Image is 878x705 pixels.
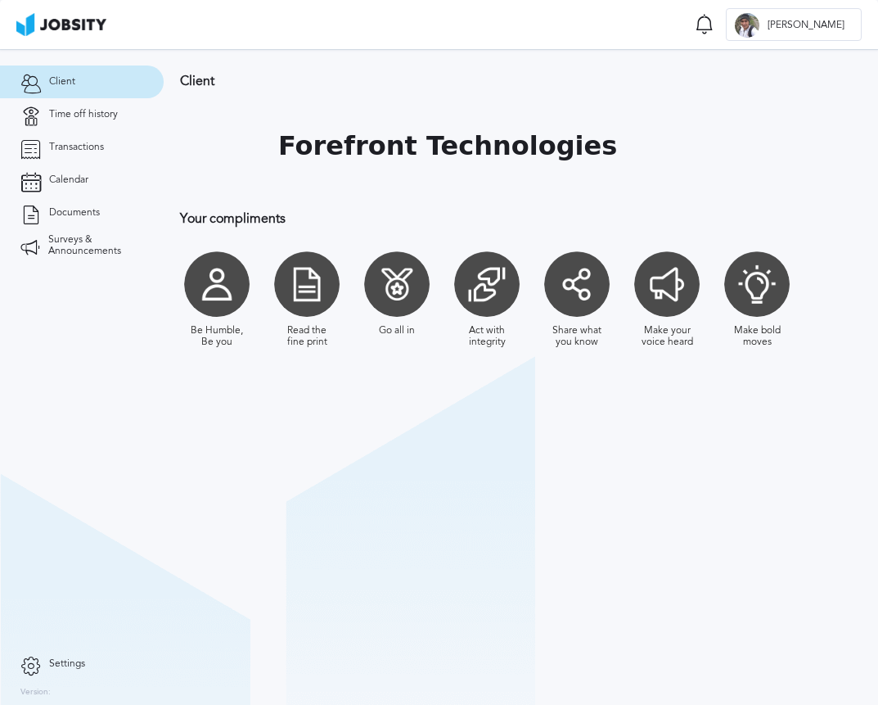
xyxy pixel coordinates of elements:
[49,142,104,153] span: Transactions
[49,658,85,670] span: Settings
[180,74,862,88] h3: Client
[49,76,75,88] span: Client
[735,13,759,38] div: E
[49,207,100,219] span: Documents
[548,325,606,348] div: Share what you know
[379,325,415,337] div: Go all in
[638,325,696,348] div: Make your voice heard
[49,109,118,120] span: Time off history
[49,174,88,186] span: Calendar
[728,325,786,348] div: Make bold moves
[759,20,853,31] span: [PERSON_NAME]
[180,211,862,226] h3: Your compliments
[278,325,335,348] div: Read the fine print
[458,325,516,348] div: Act with integrity
[188,325,245,348] div: Be Humble, Be you
[278,131,617,161] h1: Forefront Technologies
[48,234,143,257] span: Surveys & Announcements
[20,688,51,698] label: Version:
[726,8,862,41] button: E[PERSON_NAME]
[16,13,106,36] img: ab4bad089aa723f57921c736e9817d99.png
